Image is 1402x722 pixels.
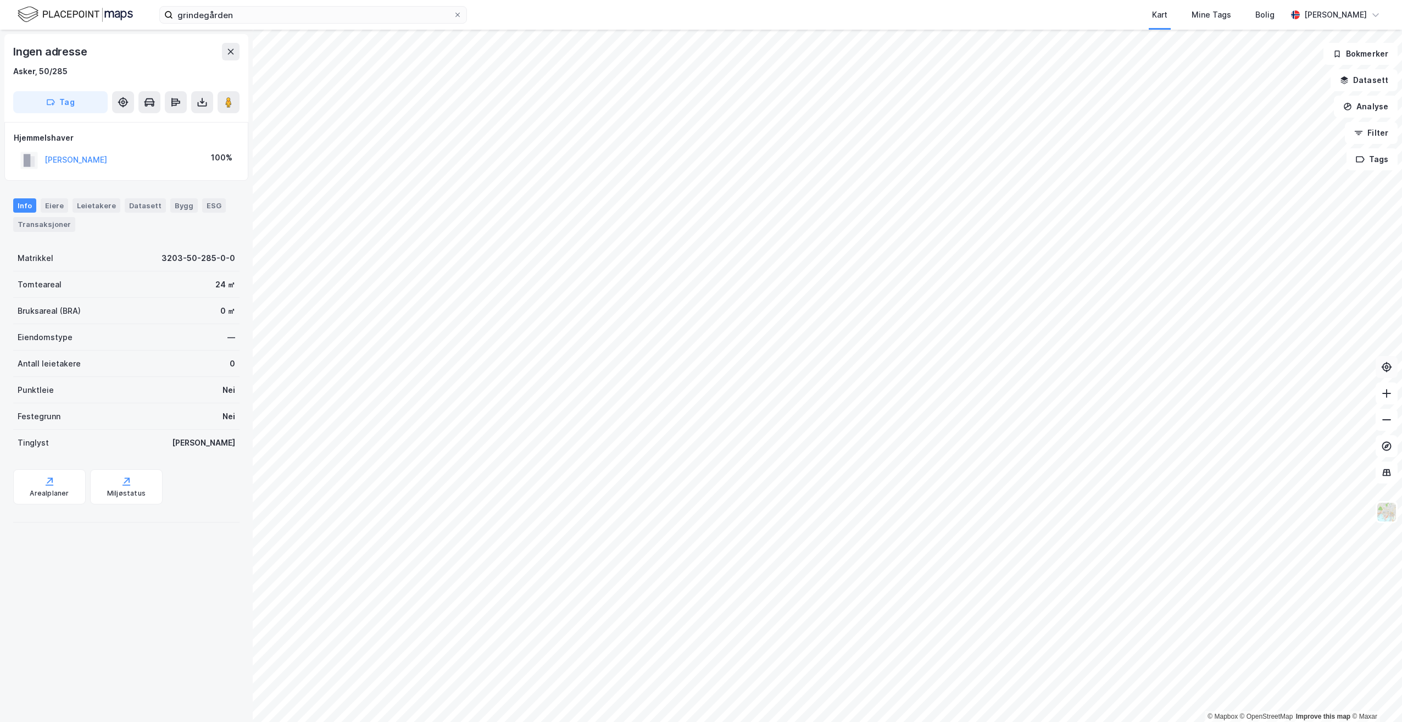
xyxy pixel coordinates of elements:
[1323,43,1398,65] button: Bokmerker
[202,198,226,213] div: ESG
[18,252,53,265] div: Matrikkel
[230,357,235,370] div: 0
[13,198,36,213] div: Info
[1347,148,1398,170] button: Tags
[172,436,235,449] div: [PERSON_NAME]
[162,252,235,265] div: 3203-50-285-0-0
[18,304,81,318] div: Bruksareal (BRA)
[30,489,69,498] div: Arealplaner
[1192,8,1231,21] div: Mine Tags
[170,198,198,213] div: Bygg
[13,217,75,231] div: Transaksjoner
[107,489,146,498] div: Miljøstatus
[125,198,166,213] div: Datasett
[220,304,235,318] div: 0 ㎡
[1296,713,1350,720] a: Improve this map
[18,357,81,370] div: Antall leietakere
[13,91,108,113] button: Tag
[215,278,235,291] div: 24 ㎡
[13,65,68,78] div: Asker, 50/285
[222,384,235,397] div: Nei
[1240,713,1293,720] a: OpenStreetMap
[18,278,62,291] div: Tomteareal
[211,151,232,164] div: 100%
[1347,669,1402,722] div: Kontrollprogram for chat
[1152,8,1167,21] div: Kart
[1376,502,1397,523] img: Z
[1304,8,1367,21] div: [PERSON_NAME]
[1345,122,1398,144] button: Filter
[1208,713,1238,720] a: Mapbox
[1334,96,1398,118] button: Analyse
[173,7,453,23] input: Søk på adresse, matrikkel, gårdeiere, leietakere eller personer
[18,5,133,24] img: logo.f888ab2527a4732fd821a326f86c7f29.svg
[18,384,54,397] div: Punktleie
[1331,69,1398,91] button: Datasett
[227,331,235,344] div: —
[18,331,73,344] div: Eiendomstype
[13,43,89,60] div: Ingen adresse
[1347,669,1402,722] iframe: Chat Widget
[73,198,120,213] div: Leietakere
[41,198,68,213] div: Eiere
[18,436,49,449] div: Tinglyst
[18,410,60,423] div: Festegrunn
[222,410,235,423] div: Nei
[14,131,239,145] div: Hjemmelshaver
[1255,8,1275,21] div: Bolig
